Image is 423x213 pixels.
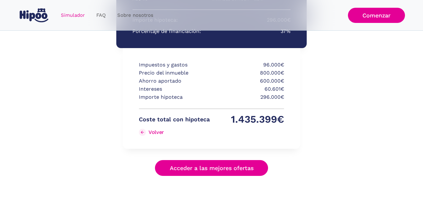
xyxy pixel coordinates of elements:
p: 600.000€ [213,77,284,85]
p: Porcentaje de financiación: [132,27,201,35]
p: Intereses [139,85,210,93]
p: 60.601€ [213,85,284,93]
p: 800.000€ [213,69,284,77]
p: 37% [281,27,291,35]
a: Sobre nosotros [111,9,159,22]
a: Acceder a las mejores ofertas [155,160,268,176]
a: Simulador [55,9,91,22]
p: Importe hipoteca [139,93,210,101]
a: home [18,6,50,25]
p: Impuestos y gastos [139,61,210,69]
p: 296.000€ [213,93,284,101]
p: Precio del inmueble [139,69,210,77]
a: Comenzar [348,8,405,23]
p: 1.435.399€ [213,116,284,124]
p: 96.000€ [213,61,284,69]
p: Ahorro aportado [139,77,210,85]
div: Volver [149,129,164,135]
a: Volver [139,127,210,137]
p: Coste total con hipoteca [139,116,210,124]
a: FAQ [91,9,111,22]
